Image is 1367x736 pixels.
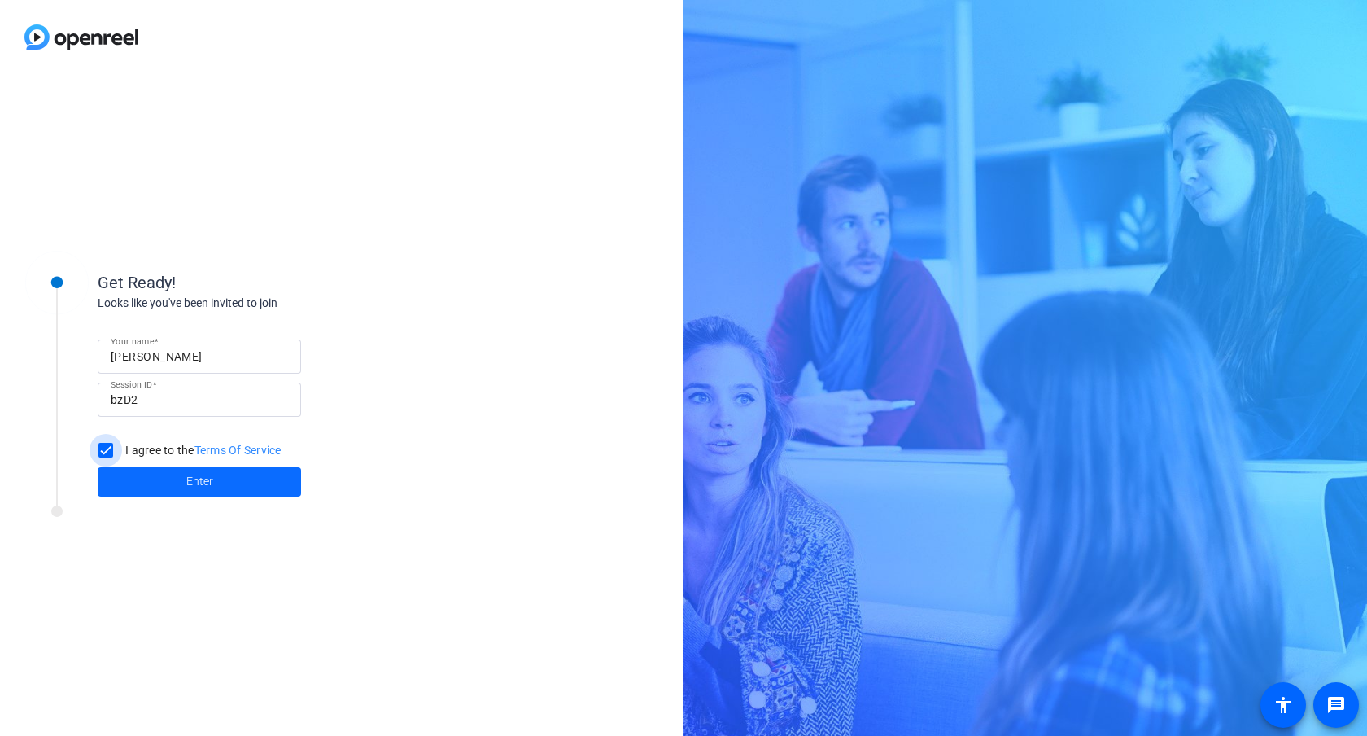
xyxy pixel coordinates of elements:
[122,442,282,458] label: I agree to the
[111,336,154,346] mat-label: Your name
[1326,695,1346,715] mat-icon: message
[186,473,213,490] span: Enter
[111,379,152,389] mat-label: Session ID
[98,467,301,497] button: Enter
[98,295,423,312] div: Looks like you've been invited to join
[194,444,282,457] a: Terms Of Service
[1273,695,1293,715] mat-icon: accessibility
[98,270,423,295] div: Get Ready!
